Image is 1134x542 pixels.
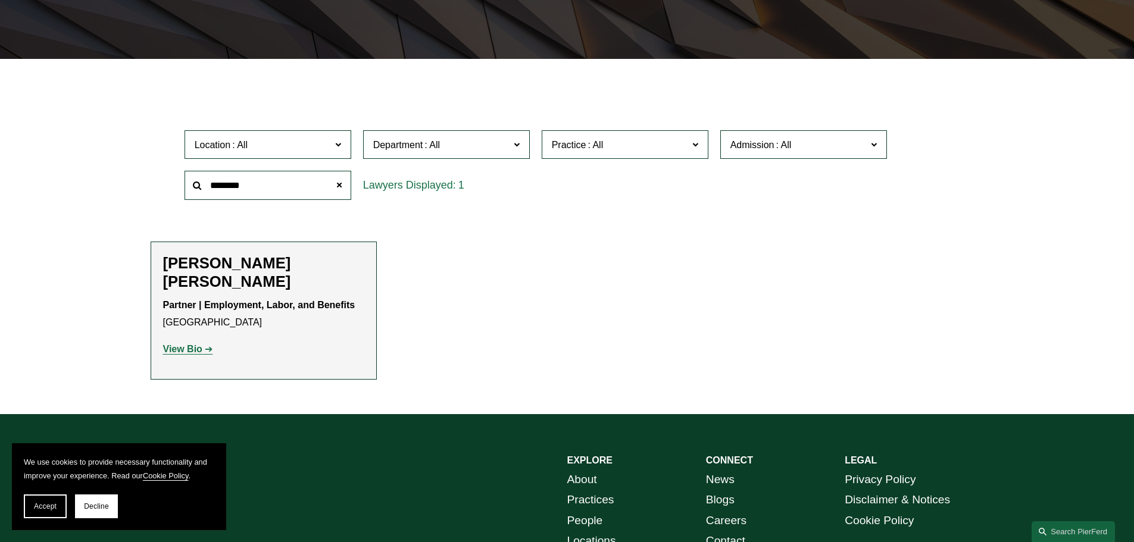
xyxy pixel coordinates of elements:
strong: LEGAL [845,455,877,465]
strong: View Bio [163,344,202,354]
a: Privacy Policy [845,469,916,490]
section: Cookie banner [12,443,226,530]
a: Blogs [706,490,735,510]
span: Location [195,140,231,150]
span: Accept [34,502,57,510]
a: Cookie Policy [845,510,914,531]
button: Decline [75,494,118,518]
a: About [567,469,597,490]
a: News [706,469,735,490]
button: Accept [24,494,67,518]
strong: CONNECT [706,455,753,465]
span: Department [373,140,423,150]
span: 1 [458,179,464,191]
a: People [567,510,603,531]
a: Careers [706,510,746,531]
p: [GEOGRAPHIC_DATA] [163,297,364,331]
strong: EXPLORE [567,455,613,465]
span: Practice [552,140,586,150]
span: Admission [730,140,774,150]
p: We use cookies to provide necessary functionality and improve your experience. Read our . [24,455,214,483]
a: Disclaimer & Notices [845,490,950,510]
strong: Partner | Employment, Labor, and Benefits [163,300,355,310]
a: View Bio [163,344,213,354]
h2: [PERSON_NAME] [PERSON_NAME] [163,254,364,291]
span: Decline [84,502,109,510]
a: Practices [567,490,614,510]
a: Cookie Policy [143,471,189,480]
a: Search this site [1032,521,1115,542]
